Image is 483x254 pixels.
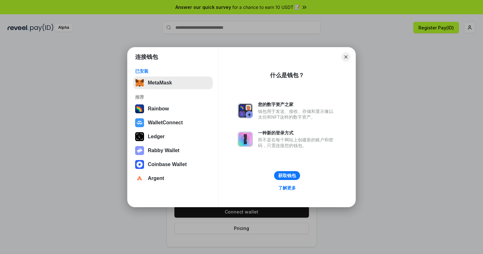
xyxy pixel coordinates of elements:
button: Coinbase Wallet [133,158,213,171]
img: svg+xml,%3Csvg%20width%3D%2228%22%20height%3D%2228%22%20viewBox%3D%220%200%2028%2028%22%20fill%3D... [135,174,144,183]
div: 推荐 [135,94,211,100]
img: svg+xml,%3Csvg%20fill%3D%22none%22%20height%3D%2233%22%20viewBox%3D%220%200%2035%2033%22%20width%... [135,78,144,87]
div: 而不是在每个网站上创建新的账户和密码，只需连接您的钱包。 [258,137,336,148]
button: Ledger [133,130,213,143]
button: MetaMask [133,77,213,89]
div: WalletConnect [148,120,183,126]
button: WalletConnect [133,116,213,129]
div: Rainbow [148,106,169,112]
div: 钱包用于发送、接收、存储和显示像以太坊和NFT这样的数字资产。 [258,108,336,120]
button: 获取钱包 [274,171,300,180]
div: 已安装 [135,68,211,74]
div: 了解更多 [278,185,296,191]
img: svg+xml,%3Csvg%20xmlns%3D%22http%3A%2F%2Fwww.w3.org%2F2000%2Fsvg%22%20fill%3D%22none%22%20viewBox... [238,132,253,147]
img: svg+xml,%3Csvg%20xmlns%3D%22http%3A%2F%2Fwww.w3.org%2F2000%2Fsvg%22%20width%3D%2228%22%20height%3... [135,132,144,141]
div: 您的数字资产之家 [258,102,336,107]
img: svg+xml,%3Csvg%20xmlns%3D%22http%3A%2F%2Fwww.w3.org%2F2000%2Fsvg%22%20fill%3D%22none%22%20viewBox... [238,103,253,118]
div: MetaMask [148,80,172,86]
img: svg+xml,%3Csvg%20width%3D%2228%22%20height%3D%2228%22%20viewBox%3D%220%200%2028%2028%22%20fill%3D... [135,160,144,169]
div: Coinbase Wallet [148,162,187,167]
button: Close [342,53,350,61]
div: 什么是钱包？ [270,71,304,79]
a: 了解更多 [274,184,300,192]
img: svg+xml,%3Csvg%20xmlns%3D%22http%3A%2F%2Fwww.w3.org%2F2000%2Fsvg%22%20fill%3D%22none%22%20viewBox... [135,146,144,155]
img: svg+xml,%3Csvg%20width%3D%2228%22%20height%3D%2228%22%20viewBox%3D%220%200%2028%2028%22%20fill%3D... [135,118,144,127]
div: 一种新的登录方式 [258,130,336,136]
div: Ledger [148,134,165,139]
div: 获取钱包 [278,173,296,178]
h1: 连接钱包 [135,53,158,61]
div: Argent [148,176,164,181]
div: Rabby Wallet [148,148,179,153]
button: Argent [133,172,213,185]
button: Rabby Wallet [133,144,213,157]
img: svg+xml,%3Csvg%20width%3D%22120%22%20height%3D%22120%22%20viewBox%3D%220%200%20120%20120%22%20fil... [135,104,144,113]
button: Rainbow [133,102,213,115]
